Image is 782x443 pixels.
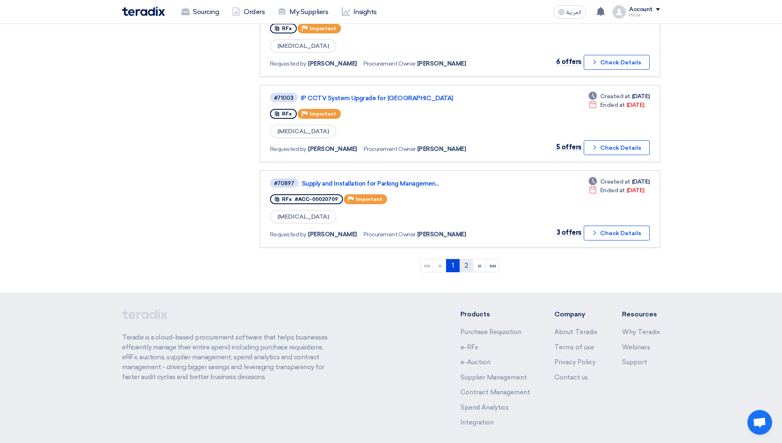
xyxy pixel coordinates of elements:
[554,309,597,319] li: Company
[460,328,521,336] a: Purchase Requisition
[282,26,292,31] span: RFx
[622,358,647,366] a: Support
[122,332,337,382] p: Teradix is a cloud-based procurement software that helps businesses efficiently manage their enti...
[584,140,650,155] button: Check Details
[364,145,416,153] span: Procurement Owner
[225,3,271,21] a: Orders
[460,374,527,381] a: Supplier Management
[584,55,650,70] button: Check Details
[460,344,478,351] a: e-RFx
[270,39,336,53] span: [MEDICAL_DATA]
[460,404,509,411] a: Spend Analytics
[295,196,338,202] span: #ACC-00020709
[175,3,225,21] a: Sourcing
[417,145,466,153] span: [PERSON_NAME]
[589,186,644,195] div: [DATE]
[417,59,466,68] span: [PERSON_NAME]
[629,13,660,17] div: Hissa
[122,7,165,16] img: Teradix logo
[335,3,383,21] a: Insights
[489,262,496,269] span: »»
[364,230,416,239] span: Procurement Owner
[566,9,581,15] span: العربية
[417,230,466,239] span: [PERSON_NAME]
[310,111,336,117] span: Important
[460,419,494,426] a: Integration
[622,344,650,351] a: Webinars
[270,210,336,224] span: [MEDICAL_DATA]
[282,196,292,202] span: RFx
[308,145,357,153] span: [PERSON_NAME]
[613,5,626,19] img: profile_test.png
[364,59,416,68] span: Procurement Owner
[589,177,650,186] div: [DATE]
[554,328,597,336] a: About Teradix
[460,358,491,366] a: e-Auction
[589,92,650,101] div: [DATE]
[556,58,582,66] span: 6 offers
[270,59,306,68] span: Requested by
[557,229,582,236] span: 3 offers
[459,259,473,272] a: 2
[271,3,335,21] a: My Suppliers
[554,374,588,381] a: Contact us
[478,262,481,269] span: »
[600,92,630,101] span: Created at
[460,309,530,319] li: Products
[553,5,586,19] button: العربية
[301,94,507,102] a: IP CCTV System Upgrade for [GEOGRAPHIC_DATA]
[600,186,625,195] span: Ended at
[282,111,292,117] span: RFx
[310,26,336,31] span: Important
[260,256,660,276] ngb-pagination: Default pagination
[308,59,357,68] span: [PERSON_NAME]
[629,6,653,13] div: Account
[556,143,582,151] span: 5 offers
[600,101,625,109] span: Ended at
[747,410,772,435] div: Open chat
[584,226,650,240] button: Check Details
[622,309,660,319] li: Resources
[472,259,486,272] a: Next
[554,358,596,366] a: Privacy Policy
[622,328,660,336] a: Why Teradix
[270,145,306,153] span: Requested by
[270,125,336,138] span: [MEDICAL_DATA]
[554,344,594,351] a: Terms of use
[356,196,382,202] span: Important
[308,230,357,239] span: [PERSON_NAME]
[274,95,294,101] div: #71003
[600,177,630,186] span: Created at
[302,180,508,187] a: Supply and Installation for Parking Managemen...
[274,181,294,186] div: #70897
[446,259,460,272] a: 1
[486,259,499,272] a: Last
[270,230,306,239] span: Requested by
[460,389,530,396] a: Contract Management
[589,101,644,109] div: [DATE]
